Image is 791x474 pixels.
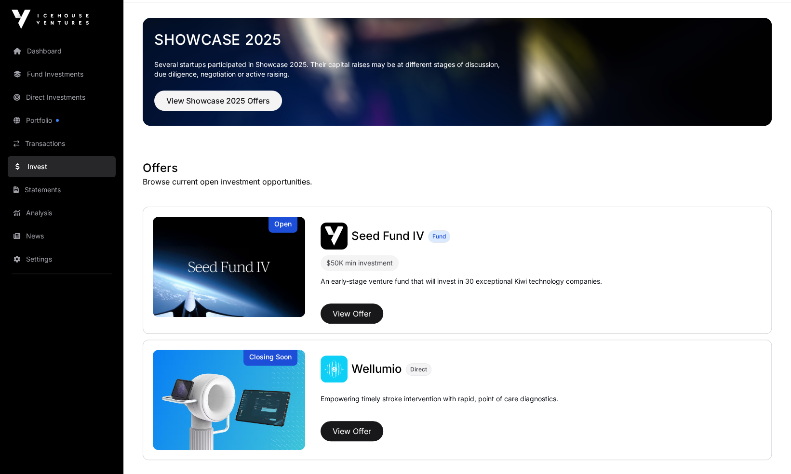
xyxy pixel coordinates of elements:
[410,366,427,373] span: Direct
[154,100,282,110] a: View Showcase 2025 Offers
[143,176,772,187] p: Browse current open investment opportunities.
[351,229,424,243] span: Seed Fund IV
[268,217,297,233] div: Open
[351,362,402,376] span: Wellumio
[8,40,116,62] a: Dashboard
[143,18,772,126] img: Showcase 2025
[321,355,348,382] img: Wellumio
[154,91,282,111] button: View Showcase 2025 Offers
[321,394,558,417] p: Empowering timely stroke intervention with rapid, point of care diagnostics.
[8,179,116,200] a: Statements
[321,223,348,250] img: Seed Fund IV
[8,64,116,85] a: Fund Investments
[351,361,402,377] a: Wellumio
[8,87,116,108] a: Direct Investments
[243,350,297,366] div: Closing Soon
[12,10,89,29] img: Icehouse Ventures Logo
[321,255,399,271] div: $50K min investment
[166,95,270,106] span: View Showcase 2025 Offers
[351,228,424,244] a: Seed Fund IV
[8,110,116,131] a: Portfolio
[154,31,760,48] a: Showcase 2025
[432,233,446,240] span: Fund
[154,60,760,79] p: Several startups participated in Showcase 2025. Their capital raises may be at different stages o...
[153,350,305,450] img: Wellumio
[321,303,383,324] button: View Offer
[8,249,116,270] a: Settings
[143,160,772,176] h1: Offers
[8,133,116,154] a: Transactions
[321,276,602,286] p: An early-stage venture fund that will invest in 30 exceptional Kiwi technology companies.
[8,156,116,177] a: Invest
[153,350,305,450] a: WellumioClosing Soon
[153,217,305,317] a: Seed Fund IVOpen
[153,217,305,317] img: Seed Fund IV
[8,202,116,224] a: Analysis
[8,225,116,247] a: News
[743,428,791,474] iframe: Chat Widget
[326,257,393,269] div: $50K min investment
[321,421,383,441] button: View Offer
